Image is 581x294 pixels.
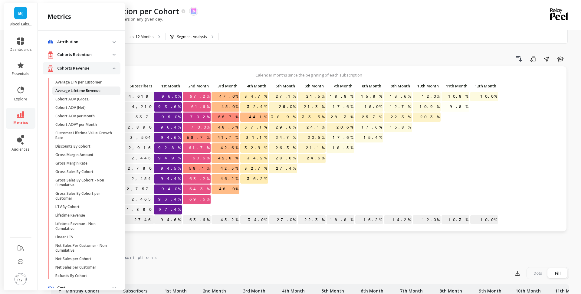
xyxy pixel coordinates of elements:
[361,113,383,122] span: 25.7%
[243,92,268,101] span: 34.7%
[384,82,412,91] div: Toggle SortBy
[55,191,113,201] p: Gross Sales By Cohort per Customer
[471,83,496,88] span: 12th Month
[177,34,207,39] p: Segment Analysis
[412,82,441,91] div: Toggle SortBy
[190,102,211,111] span: 61.6%
[127,92,154,101] a: 4,619
[55,97,90,102] p: Cohort AOV (Gross)
[57,65,113,71] p: Cohorts Revenue
[219,143,239,152] span: 42.6%
[555,284,580,294] p: 11th Month
[159,133,182,142] span: 94.6%
[130,174,154,183] a: 2,454
[326,82,355,91] div: Toggle SortBy
[117,82,146,91] div: Toggle SortBy
[191,8,196,14] img: api.skio.svg
[48,286,54,290] img: navigation item icon
[240,82,269,91] div: Toggle SortBy
[360,123,383,132] span: 17.6%
[183,82,211,90] p: 2nd Month
[330,113,354,122] span: 28.3%
[355,215,383,224] p: 16.2%
[10,47,32,52] span: dashboards
[154,82,182,91] div: Toggle SortBy
[55,144,90,149] p: Discounts By Cohort
[328,83,353,88] span: 7th Month
[419,113,441,122] span: 20.3%
[298,82,326,90] p: 6th Month
[243,123,268,132] span: 37.1%
[48,51,54,59] img: navigation item icon
[55,80,102,85] p: Average LTV per Customer
[157,195,182,204] span: 93.4%
[327,215,354,224] p: 18.8%
[355,82,384,91] div: Toggle SortBy
[203,284,226,294] p: 2nd Month
[113,54,116,56] img: down caret icon
[159,174,182,183] span: 94.4%
[160,113,182,122] span: 95.0%
[298,215,326,224] p: 22.3%
[55,235,73,240] p: Linear LTV
[389,102,412,111] span: 12.7%
[55,161,87,166] p: Gross Margin Rate
[55,122,97,127] p: Cohort AOV* per Month
[182,82,211,91] div: Toggle SortBy
[220,102,239,111] span: 45.0%
[516,284,541,294] p: 10th Month
[126,185,154,194] a: 2,757
[389,123,412,132] span: 15.8%
[188,164,211,173] span: 58.1%
[306,154,326,163] span: 24.6%
[55,105,86,110] p: Cohort AOV (Net)
[15,273,27,285] img: profile picture
[48,65,54,72] img: navigation item icon
[307,133,326,142] span: 20.5%
[269,215,297,224] p: 27.0%
[360,92,383,101] span: 15.8%
[55,169,94,174] p: Gross Sales By Cohort
[528,268,548,278] div: Dots
[184,83,209,88] span: 2nd Month
[109,254,156,260] span: Subscriptions
[160,185,182,194] span: 94.0%
[270,83,295,88] span: 5th Month
[127,143,154,152] a: 2,916
[130,154,154,163] a: 2,445
[13,120,28,125] span: metrics
[305,143,326,152] span: 21.1%
[183,215,211,224] p: 63.6%
[11,147,30,152] span: audiences
[212,82,239,90] p: 3rd Month
[470,215,498,224] p: 10.0%
[165,284,187,294] p: 1st Month
[189,92,211,101] span: 67.2%
[55,256,91,261] p: Net Sales per Cohort
[269,82,297,91] div: Toggle SortBy
[55,265,96,270] p: Net Sales per Customer
[301,113,326,122] span: 33.5%
[113,287,116,289] img: down caret icon
[548,268,568,278] div: Fill
[243,164,268,173] span: 32.7%
[443,83,468,88] span: 11th Month
[159,164,182,173] span: 94.5%
[243,143,268,152] span: 32.9%
[305,123,326,132] span: 24.1%
[134,113,154,122] a: 537
[57,285,113,291] p: Cost
[219,164,239,173] span: 42.5%
[274,133,297,142] span: 24.7%
[10,22,32,27] p: Biocol Labs (US)
[447,92,469,101] span: 10.8%
[18,10,23,17] span: B(
[303,102,326,111] span: 21.3%
[216,133,239,142] span: 41.7%
[55,243,113,253] p: Net Sales Per Customer - Non Cumulative
[157,154,182,163] span: 94.9%
[248,113,268,122] span: 44.1%
[212,215,239,224] p: 45.2%
[297,82,326,91] div: Toggle SortBy
[363,102,383,111] span: 15.0%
